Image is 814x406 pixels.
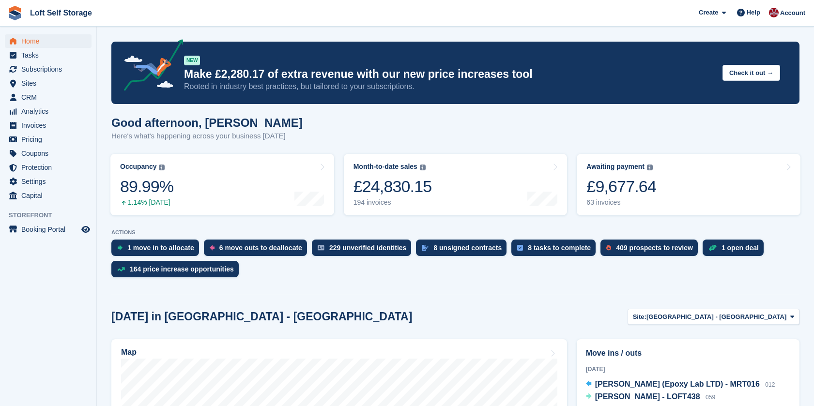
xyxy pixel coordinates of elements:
a: Occupancy 89.99% 1.14% [DATE] [110,154,334,215]
img: stora-icon-8386f47178a22dfd0bd8f6a31ec36ba5ce8667c1dd55bd0f319d3a0aa187defe.svg [8,6,22,20]
a: menu [5,161,92,174]
span: Home [21,34,79,48]
img: icon-info-grey-7440780725fd019a000dd9b08b2336e03edf1995a4989e88bcd33f0948082b44.svg [420,165,426,170]
img: verify_identity-adf6edd0f0f0b5bbfe63781bf79b02c33cf7c696d77639b501bdc392416b5a36.svg [318,245,324,251]
div: 1.14% [DATE] [120,198,173,207]
a: [PERSON_NAME] - LOFT438 059 [586,391,715,404]
h2: [DATE] in [GEOGRAPHIC_DATA] - [GEOGRAPHIC_DATA] [111,310,412,323]
div: 89.99% [120,177,173,196]
span: 012 [765,381,775,388]
div: 8 unsigned contracts [433,244,502,252]
p: Rooted in industry best practices, but tailored to your subscriptions. [184,81,715,92]
span: Tasks [21,48,79,62]
a: 229 unverified identities [312,240,416,261]
a: menu [5,223,92,236]
a: menu [5,90,92,104]
a: menu [5,76,92,90]
a: 164 price increase opportunities [111,261,244,282]
a: menu [5,48,92,62]
img: move_ins_to_allocate_icon-fdf77a2bb77ea45bf5b3d319d69a93e2d87916cf1d5bf7949dd705db3b84f3ca.svg [117,245,123,251]
span: [PERSON_NAME] - LOFT438 [595,392,700,401]
span: [GEOGRAPHIC_DATA] - [GEOGRAPHIC_DATA] [646,312,786,322]
h2: Move ins / outs [586,347,790,359]
p: Make £2,280.17 of extra revenue with our new price increases tool [184,67,715,81]
a: 8 unsigned contracts [416,240,511,261]
div: 164 price increase opportunities [130,265,234,273]
span: Subscriptions [21,62,79,76]
img: contract_signature_icon-13c848040528278c33f63329250d36e43548de30e8caae1d1a13099fd9432cc5.svg [422,245,429,251]
a: menu [5,189,92,202]
div: 1 move in to allocate [127,244,194,252]
span: Pricing [21,133,79,146]
div: Month-to-date sales [353,163,417,171]
span: CRM [21,90,79,104]
div: 409 prospects to review [616,244,693,252]
div: NEW [184,56,200,65]
span: Help [747,8,760,17]
a: Awaiting payment £9,677.64 63 invoices [577,154,800,215]
a: menu [5,34,92,48]
button: Check it out → [722,65,780,81]
div: 1 open deal [722,244,759,252]
span: [PERSON_NAME] (Epoxy Lab LTD) - MRT016 [595,380,760,388]
a: Month-to-date sales £24,830.15 194 invoices [344,154,568,215]
img: move_outs_to_deallocate_icon-f764333ba52eb49d3ac5e1228854f67142a1ed5810a6f6cc68b1a99e826820c5.svg [210,245,215,251]
div: Awaiting payment [586,163,645,171]
a: [PERSON_NAME] (Epoxy Lab LTD) - MRT016 012 [586,378,775,391]
h2: Map [121,348,137,357]
img: task-75834270c22a3079a89374b754ae025e5fb1db73e45f91037f5363f120a921f8.svg [517,245,523,251]
a: menu [5,105,92,118]
a: Loft Self Storage [26,5,96,21]
a: 6 move outs to deallocate [204,240,312,261]
span: 059 [706,394,715,401]
button: Site: [GEOGRAPHIC_DATA] - [GEOGRAPHIC_DATA] [628,309,799,325]
a: menu [5,119,92,132]
div: 194 invoices [353,198,432,207]
div: 63 invoices [586,198,656,207]
img: price_increase_opportunities-93ffe204e8149a01c8c9dc8f82e8f89637d9d84a8eef4429ea346261dce0b2c0.svg [117,267,125,271]
h1: Good afternoon, [PERSON_NAME] [111,116,303,129]
a: 409 prospects to review [600,240,703,261]
span: Booking Portal [21,223,79,236]
p: ACTIONS [111,229,799,236]
div: Occupancy [120,163,156,171]
span: Capital [21,189,79,202]
img: deal-1b604bf984904fb50ccaf53a9ad4b4a5d6e5aea283cecdc64d6e3604feb123c2.svg [708,244,717,251]
img: price-adjustments-announcement-icon-8257ccfd72463d97f412b2fc003d46551f7dbcb40ab6d574587a9cd5c0d94... [116,39,184,94]
span: Site: [633,312,646,322]
div: [DATE] [586,365,790,374]
span: Coupons [21,147,79,160]
img: icon-info-grey-7440780725fd019a000dd9b08b2336e03edf1995a4989e88bcd33f0948082b44.svg [647,165,653,170]
span: Account [780,8,805,18]
a: menu [5,62,92,76]
span: Settings [21,175,79,188]
a: menu [5,133,92,146]
img: prospect-51fa495bee0391a8d652442698ab0144808aea92771e9ea1ae160a38d050c398.svg [606,245,611,251]
a: Preview store [80,224,92,235]
span: Invoices [21,119,79,132]
div: 229 unverified identities [329,244,407,252]
a: 1 open deal [703,240,768,261]
span: Sites [21,76,79,90]
span: Create [699,8,718,17]
span: Analytics [21,105,79,118]
a: menu [5,147,92,160]
div: 6 move outs to deallocate [219,244,302,252]
span: Storefront [9,211,96,220]
img: icon-info-grey-7440780725fd019a000dd9b08b2336e03edf1995a4989e88bcd33f0948082b44.svg [159,165,165,170]
img: James Johnson [769,8,779,17]
p: Here's what's happening across your business [DATE] [111,131,303,142]
a: 1 move in to allocate [111,240,204,261]
a: 8 tasks to complete [511,240,600,261]
div: £24,830.15 [353,177,432,196]
div: 8 tasks to complete [528,244,591,252]
div: £9,677.64 [586,177,656,196]
a: menu [5,175,92,188]
span: Protection [21,161,79,174]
